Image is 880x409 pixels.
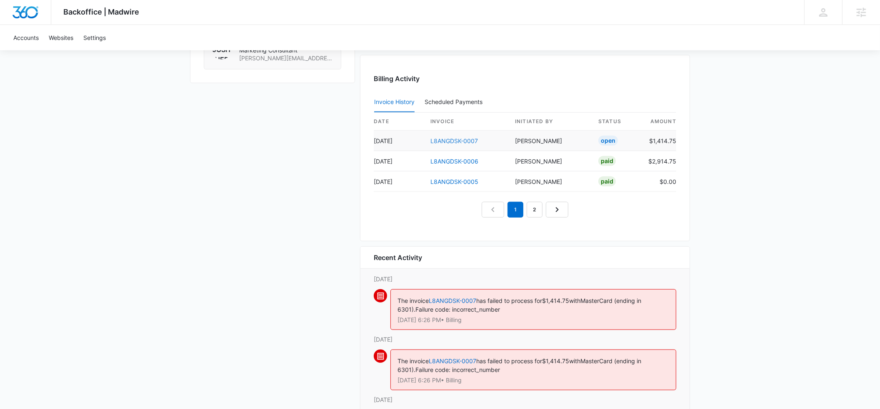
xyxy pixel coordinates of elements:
a: Page 2 [527,202,542,218]
th: Initiated By [508,113,592,131]
p: [DATE] [374,395,676,404]
td: [DATE] [374,131,424,151]
a: L8ANGDSK-0007 [429,357,476,364]
td: [PERSON_NAME] [508,131,592,151]
span: Failure code: incorrect_number [415,366,500,373]
span: with [569,357,580,364]
p: [DATE] 6:26 PM • Billing [397,377,669,383]
span: [PERSON_NAME][EMAIL_ADDRESS][PERSON_NAME][DOMAIN_NAME] [239,54,334,62]
th: invoice [424,113,508,131]
nav: Pagination [482,202,568,218]
a: Websites [44,25,78,50]
span: with [569,297,580,304]
div: Paid [598,156,616,166]
span: $1,414.75 [542,357,569,364]
td: [PERSON_NAME] [508,151,592,171]
p: [DATE] [374,335,676,344]
span: Failure code: incorrect_number [415,306,500,313]
a: Next Page [546,202,568,218]
a: L8ANGDSK-0007 [430,137,478,144]
a: L8ANGDSK-0006 [430,158,478,165]
th: amount [642,113,676,131]
td: [PERSON_NAME] [508,171,592,192]
button: Invoice History [374,92,415,112]
span: The invoice [397,297,429,304]
div: Open [598,136,618,146]
div: Scheduled Payments [425,99,486,105]
h6: Recent Activity [374,253,422,263]
td: $0.00 [642,171,676,192]
a: Accounts [8,25,44,50]
div: Paid [598,176,616,186]
p: [DATE] 6:26 PM • Billing [397,317,669,323]
span: Backoffice | Madwire [64,7,140,16]
span: The invoice [397,357,429,364]
td: [DATE] [374,171,424,192]
th: status [592,113,642,131]
a: Settings [78,25,111,50]
span: $1,414.75 [542,297,569,304]
span: has failed to process for [476,297,542,304]
span: has failed to process for [476,357,542,364]
a: L8ANGDSK-0005 [430,178,478,185]
a: L8ANGDSK-0007 [429,297,476,304]
p: [DATE] [374,275,676,283]
th: date [374,113,424,131]
td: $2,914.75 [642,151,676,171]
td: $1,414.75 [642,131,676,151]
h3: Billing Activity [374,74,676,84]
td: [DATE] [374,151,424,171]
em: 1 [507,202,523,218]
